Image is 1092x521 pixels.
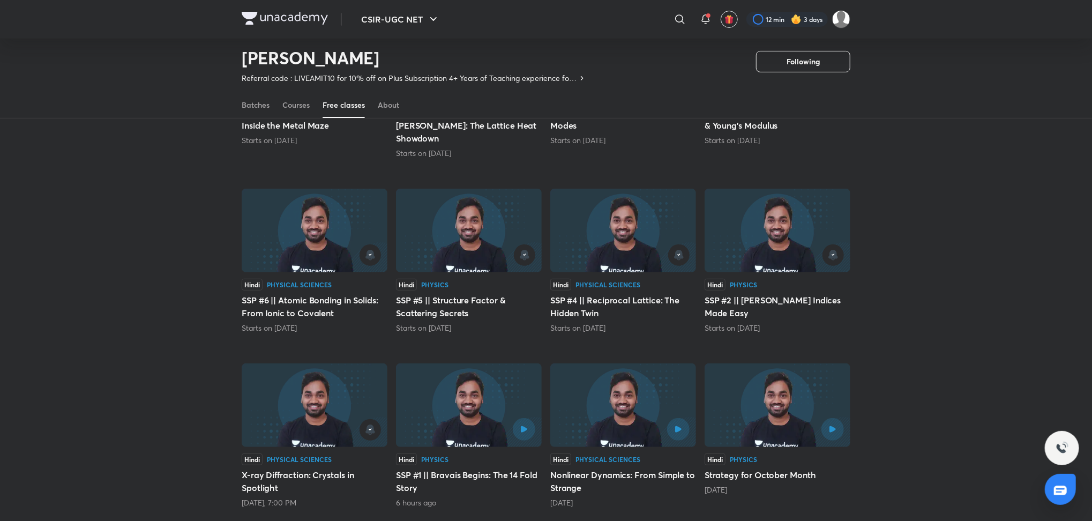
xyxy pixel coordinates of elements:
[550,279,571,291] div: Hindi
[242,363,387,508] div: X-ray Diffraction: Crystals in Spotlight
[396,497,542,508] div: 6 hours ago
[705,323,850,333] div: Starts on Oct 4
[550,135,696,146] div: Starts on Oct 9
[242,497,387,508] div: Tomorrow, 7:00 PM
[242,106,387,132] h5: SSP #10 || Free Electron Model: Inside the Metal Maze
[705,279,725,291] div: Hindi
[242,135,387,146] div: Starts on Oct 11
[550,294,696,319] h5: SSP #4 || Reciprocal Lattice: The Hidden Twin
[550,189,696,333] div: SSP #4 || Reciprocal Lattice: The Hidden Twin
[242,12,328,25] img: Company Logo
[705,106,850,132] h5: SSP #7 || Elasticity 101: Stress, Strain & Young’s Modulus
[242,92,270,118] a: Batches
[323,100,365,110] div: Free classes
[724,14,734,24] img: avatar
[705,189,850,333] div: SSP #2 || Miller Indices Made Easy
[791,14,802,25] img: streak
[730,281,757,288] div: Physics
[396,279,417,291] div: Hindi
[242,73,578,84] p: Referral code : LIVEAMIT10 for 10% off on Plus Subscription 4+ Years of Teaching experience for I...
[242,323,387,333] div: Starts on Oct 7
[832,10,850,28] img: Rai Haldar
[242,189,387,333] div: SSP #6 || Atomic Bonding in Solids: From Ionic to Covalent
[550,106,696,132] h5: SSP #8 || Phonons & Vibrational Modes
[705,363,850,508] div: Strategy for October Month
[242,47,586,69] h2: [PERSON_NAME]
[730,456,757,463] div: Physics
[396,468,542,494] h5: SSP #1 || Bravais Begins: The 14 Fold Story
[705,135,850,146] div: Starts on Oct 8
[550,323,696,333] div: Starts on Oct 5
[242,468,387,494] h5: X-ray Diffraction: Crystals in Spotlight
[242,294,387,319] h5: SSP #6 || Atomic Bonding in Solids: From Ionic to Covalent
[396,294,542,319] h5: SSP #5 || Structure Factor & Scattering Secrets
[242,279,263,291] div: Hindi
[550,363,696,508] div: Nonlinear Dynamics: From Simple to Strange
[323,92,365,118] a: Free classes
[396,453,417,465] div: Hindi
[396,323,542,333] div: Starts on Oct 6
[787,56,820,67] span: Following
[396,148,542,159] div: Starts on Oct 10
[282,92,310,118] a: Courses
[242,453,263,465] div: Hindi
[378,100,399,110] div: About
[575,281,640,288] div: Physical Sciences
[396,363,542,508] div: SSP #1 || Bravais Begins: The 14 Fold Story
[550,453,571,465] div: Hindi
[282,100,310,110] div: Courses
[705,468,850,481] h5: Strategy for October Month
[242,12,328,27] a: Company Logo
[705,485,850,495] div: 1 day ago
[267,281,332,288] div: Physical Sciences
[705,294,850,319] h5: SSP #2 || [PERSON_NAME] Indices Made Easy
[421,281,448,288] div: Physics
[421,456,448,463] div: Physics
[242,100,270,110] div: Batches
[355,9,446,30] button: CSIR-UGC NET
[1056,442,1068,455] img: ttu
[267,456,332,463] div: Physical Sciences
[705,453,725,465] div: Hindi
[721,11,738,28] button: avatar
[550,497,696,508] div: 1 day ago
[378,92,399,118] a: About
[575,456,640,463] div: Physical Sciences
[756,51,850,72] button: Following
[396,106,542,145] h5: SSP #9 || [PERSON_NAME] vs [PERSON_NAME]: The Lattice Heat Showdown
[550,468,696,494] h5: Nonlinear Dynamics: From Simple to Strange
[396,189,542,333] div: SSP #5 || Structure Factor & Scattering Secrets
